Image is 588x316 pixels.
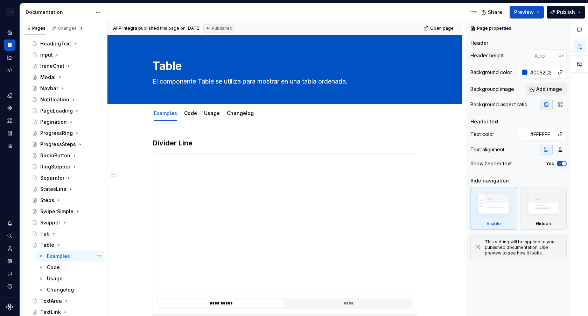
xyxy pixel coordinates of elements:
button: Add image [526,83,567,95]
a: Table [29,239,104,251]
div: Changelog [224,106,257,120]
div: Text alignment [470,146,504,153]
div: Background color [470,69,512,76]
div: Pages [25,26,45,31]
div: RadioButton [40,152,70,159]
a: Home [4,27,15,38]
a: RadioButton [29,150,104,161]
span: AFP Integra [113,26,137,31]
div: Navbar [40,85,58,92]
a: SwiperSimple [29,206,104,217]
a: Code [36,262,104,273]
svg: Supernova Logo [6,303,13,310]
div: Documentation [4,39,15,51]
a: PageLoading [29,105,104,116]
div: Visible [486,221,501,227]
span: Share [488,9,502,16]
p: px [559,53,564,58]
div: Examples [151,106,180,120]
a: Examples [154,110,177,116]
a: Storybook stories [4,128,15,139]
button: Notifications [4,218,15,229]
div: Documentation [26,9,92,16]
img: AFP Integra [469,8,477,16]
div: Assets [4,115,15,126]
div: ProgressSteps [40,141,76,148]
a: TextArea [29,295,104,307]
span: Publish [557,9,575,16]
div: Separator [40,174,64,181]
input: Auto [527,66,554,79]
a: Settings [4,256,15,267]
button: Search ⌘K [4,230,15,242]
div: Background image [470,86,514,93]
a: Separator [29,172,104,184]
div: Modal [40,74,56,81]
div: Code [47,264,60,271]
div: Swipper [40,219,60,226]
div: Examples [47,253,70,260]
div: published this page on [DATE] [138,26,201,31]
img: AFP Integra [96,253,101,259]
a: Usage [204,110,220,116]
div: Changes [58,26,84,31]
div: Text color [470,131,494,138]
input: Auto [532,49,559,62]
textarea: Table [151,58,416,74]
input: Auto [527,128,554,141]
a: Navbar [29,83,104,94]
div: Visible [470,187,517,230]
span: Add image [536,86,562,93]
div: Data sources [4,140,15,151]
button: Contact support [4,268,15,279]
div: PageLoading [40,107,73,114]
div: TextArea [40,297,62,304]
div: Steps [40,197,54,204]
a: Code [184,110,197,116]
span: Open page [430,26,454,31]
a: HeadingText [29,38,104,49]
a: RingStepper [29,161,104,172]
div: Code [181,106,200,120]
div: Design tokens [4,90,15,101]
div: Input [40,51,53,58]
button: Publish [547,6,585,19]
a: Changelog [36,284,104,295]
div: Header [470,39,488,46]
div: Hidden [520,187,567,230]
button: Share [478,6,507,19]
div: Usage [47,275,63,282]
div: This setting will be applied to your published documentation. Use preview to see how it looks. [485,239,562,256]
div: Header height [470,52,504,59]
div: Usage [201,106,223,120]
div: Hidden [536,221,551,227]
label: Yes [546,161,554,166]
a: Invite team [4,243,15,254]
a: Notification [29,94,104,105]
div: Tab [40,230,50,237]
a: Tab [29,228,104,239]
div: Changelog [47,286,74,293]
a: Code automation [4,65,15,76]
a: Changelog [227,110,254,116]
span: Preview [514,9,534,16]
div: Background aspect ratio [470,101,527,108]
div: TextLink [40,309,61,316]
button: Preview [510,6,544,19]
a: Components [4,102,15,114]
img: 69f8bcad-285c-4300-a638-f7ea42da48ef.png [6,8,14,16]
div: Header text [470,118,499,125]
div: ProgressRing [40,130,73,137]
a: IreneChat [29,60,104,72]
span: Published [212,26,232,31]
div: Show header text [470,160,512,167]
a: ProgressSteps [29,139,104,150]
